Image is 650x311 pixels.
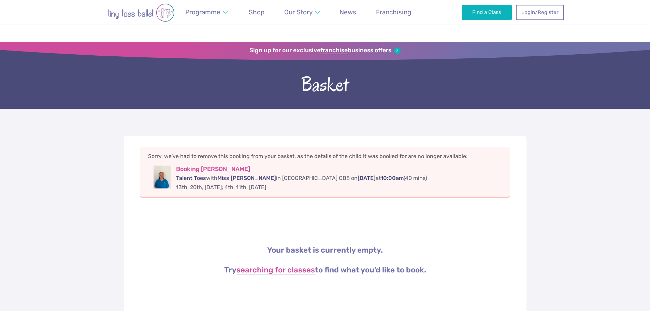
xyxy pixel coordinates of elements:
p: with in [GEOGRAPHIC_DATA] CB8 on at (40 mins) [176,174,502,182]
span: 10:00am [381,175,404,181]
a: Sign up for our exclusivefranchisebusiness offers [249,47,401,54]
span: Shop [249,8,264,16]
span: Programme [185,8,220,16]
a: News [336,4,360,20]
a: Programme [182,4,231,20]
a: Login/Register [516,5,564,20]
span: Our Story [284,8,313,16]
span: Miss [PERSON_NAME] [217,175,276,181]
img: tiny toes ballet [86,3,196,22]
strong: franchise [320,47,348,54]
a: Find a Class [462,5,512,20]
p: 13th, 20th, [DATE]; 4th, 11th, [DATE] [176,184,502,191]
a: Shop [246,4,268,20]
h3: Booking [PERSON_NAME] [176,166,502,173]
p: Your basket is currently empty. [144,245,506,256]
a: Franchising [373,4,415,20]
a: searching for classes [236,266,315,274]
span: Franchising [376,8,411,16]
span: [DATE] [358,175,376,181]
p: Try to find what you'd like to book. [144,265,506,275]
p: Sorry, we've had to remove this booking from your basket, as the details of the child it was book... [148,153,502,160]
a: Our Story [281,4,323,20]
span: Talent Toes [176,175,206,181]
span: News [340,8,356,16]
